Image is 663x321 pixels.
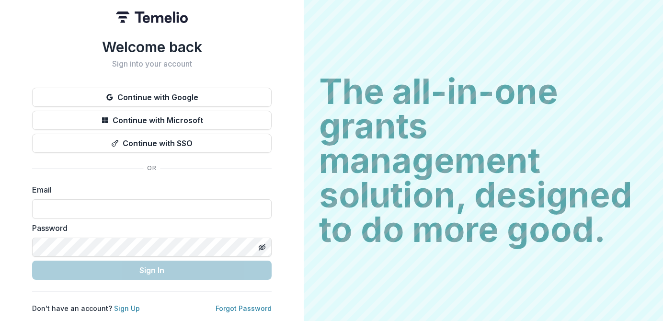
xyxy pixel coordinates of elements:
[32,88,272,107] button: Continue with Google
[32,38,272,56] h1: Welcome back
[216,304,272,312] a: Forgot Password
[32,184,266,195] label: Email
[32,59,272,69] h2: Sign into your account
[32,111,272,130] button: Continue with Microsoft
[116,11,188,23] img: Temelio
[254,240,270,255] button: Toggle password visibility
[32,303,140,313] p: Don't have an account?
[32,222,266,234] label: Password
[32,134,272,153] button: Continue with SSO
[114,304,140,312] a: Sign Up
[32,261,272,280] button: Sign In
